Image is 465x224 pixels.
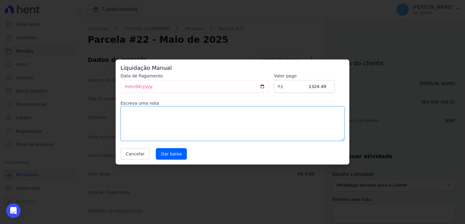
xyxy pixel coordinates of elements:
input: Dar baixa [156,148,187,160]
button: Cancelar [121,148,150,160]
label: Data de Pagamento [121,73,269,79]
h3: Liquidação Manual [121,64,344,72]
label: Valor pago [274,73,335,79]
label: Escreva uma nota [121,100,344,106]
div: Open Intercom Messenger [6,203,21,218]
